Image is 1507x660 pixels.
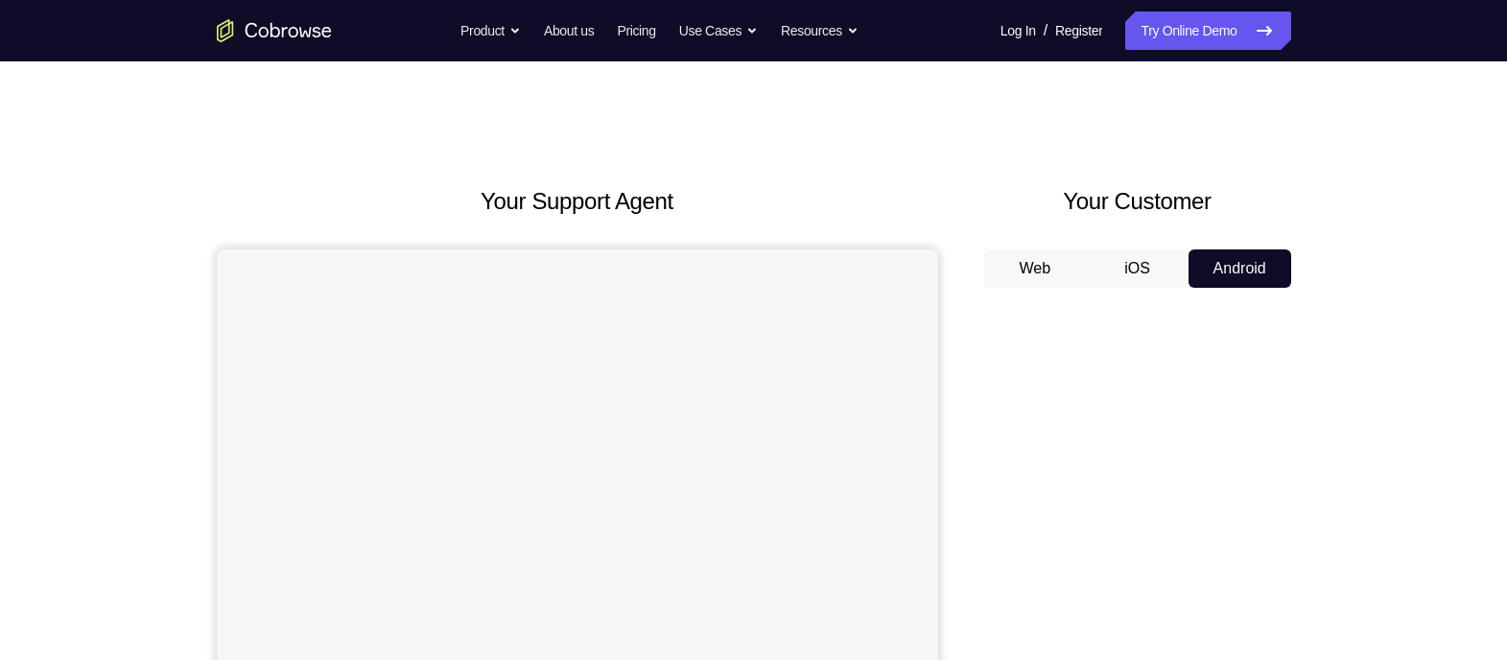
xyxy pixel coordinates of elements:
[781,12,859,50] button: Resources
[984,184,1291,219] h2: Your Customer
[1125,12,1290,50] a: Try Online Demo
[679,12,758,50] button: Use Cases
[460,12,521,50] button: Product
[617,12,655,50] a: Pricing
[544,12,594,50] a: About us
[1044,19,1048,42] span: /
[1055,12,1102,50] a: Register
[1001,12,1036,50] a: Log In
[984,249,1087,288] button: Web
[1189,249,1291,288] button: Android
[217,184,938,219] h2: Your Support Agent
[1086,249,1189,288] button: iOS
[217,19,332,42] a: Go to the home page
